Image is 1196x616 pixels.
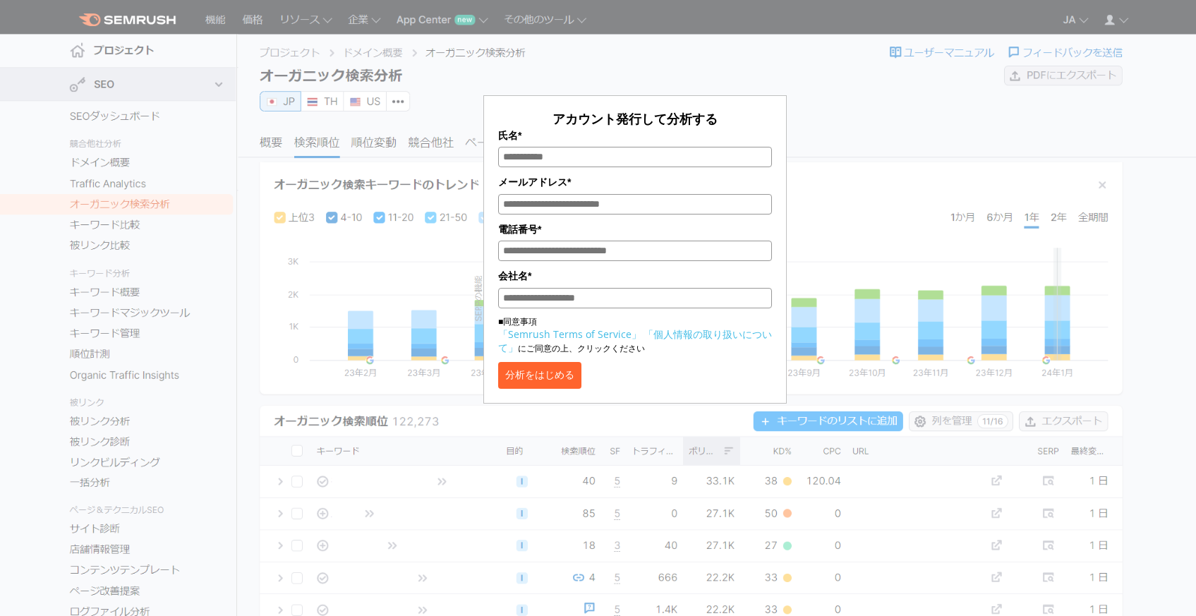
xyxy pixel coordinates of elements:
[498,362,581,389] button: 分析をはじめる
[498,315,772,355] p: ■同意事項 にご同意の上、クリックください
[498,222,772,237] label: 電話番号*
[498,327,772,354] a: 「個人情報の取り扱いについて」
[498,174,772,190] label: メールアドレス*
[498,327,641,341] a: 「Semrush Terms of Service」
[552,110,718,127] span: アカウント発行して分析する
